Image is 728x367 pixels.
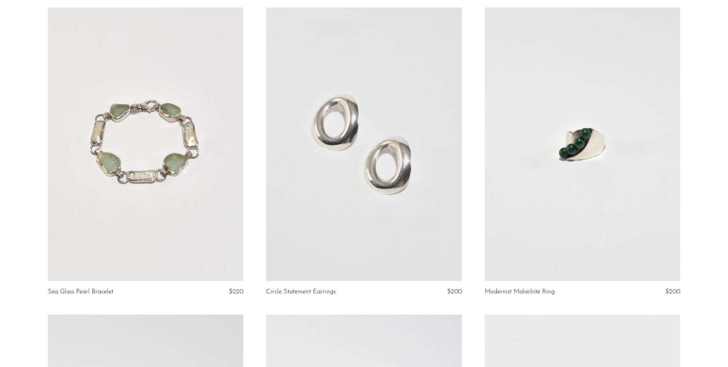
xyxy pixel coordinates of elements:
[447,288,462,295] span: $200
[48,288,113,295] a: Sea Glass Pearl Bracelet
[229,288,243,295] span: $220
[665,288,680,295] span: $200
[485,288,555,295] a: Modernist Malachite Ring
[266,288,336,295] a: Circle Statement Earrings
